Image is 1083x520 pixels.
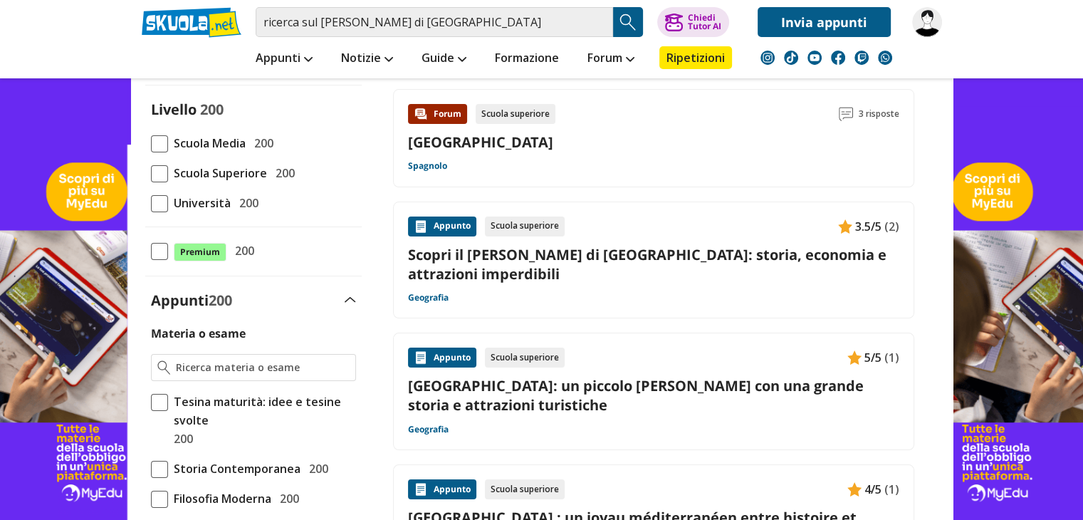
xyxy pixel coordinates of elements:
div: Scuola superiore [485,479,565,499]
span: 200 [234,194,258,212]
img: youtube [807,51,822,65]
img: Appunti contenuto [847,350,862,365]
a: Ripetizioni [659,46,732,69]
img: Appunti contenuto [414,350,428,365]
span: (1) [884,348,899,367]
span: Scuola Superiore [168,164,267,182]
div: Chiedi Tutor AI [687,14,721,31]
div: Scuola superiore [476,104,555,124]
a: Forum [584,46,638,72]
span: 200 [168,430,193,448]
span: (1) [884,480,899,499]
a: [GEOGRAPHIC_DATA]: un piccolo [PERSON_NAME] con una grande storia e attrazioni turistiche [408,376,899,415]
span: Storia Contemporanea [168,459,300,478]
img: tiktok [784,51,798,65]
span: 200 [229,241,254,260]
span: 4/5 [864,480,881,499]
img: Cerca appunti, riassunti o versioni [617,11,639,33]
img: Apri e chiudi sezione [345,297,356,303]
label: Materia o esame [151,326,246,341]
button: ChiediTutor AI [657,7,729,37]
span: Filosofia Moderna [168,489,271,508]
span: 200 [270,164,295,182]
img: Forum contenuto [414,107,428,121]
a: Guide [418,46,470,72]
div: Scuola superiore [485,348,565,368]
span: Tesina maturità: idee e tesine svolte [168,392,356,430]
img: Appunti contenuto [414,482,428,496]
img: instagram [760,51,775,65]
div: Appunto [408,479,476,499]
div: Forum [408,104,467,124]
span: 3 risposte [859,104,899,124]
a: Invia appunti [758,7,891,37]
input: Cerca appunti, riassunti o versioni [256,7,613,37]
label: Livello [151,100,197,119]
div: Scuola superiore [485,217,565,236]
img: Ricerca materia o esame [157,360,171,375]
a: Geografia [408,292,449,303]
a: Geografia [408,424,449,435]
button: Search Button [613,7,643,37]
div: Appunto [408,217,476,236]
img: twitch [854,51,869,65]
img: Appunti contenuto [414,219,428,234]
span: 200 [303,459,328,478]
span: 200 [248,134,273,152]
img: Appunti contenuto [847,482,862,496]
span: 200 [274,489,299,508]
a: Appunti [252,46,316,72]
span: 200 [200,100,224,119]
div: Appunto [408,348,476,368]
img: simona.pelaratti [912,7,942,37]
img: Commenti lettura [839,107,853,121]
span: 5/5 [864,348,881,367]
a: Scopri il [PERSON_NAME] di [GEOGRAPHIC_DATA]: storia, economia e attrazioni imperdibili [408,245,899,284]
span: (2) [884,217,899,236]
span: 200 [209,291,232,310]
a: Spagnolo [408,160,447,172]
label: Appunti [151,291,232,310]
span: 3.5/5 [855,217,881,236]
span: Premium [174,243,226,261]
input: Ricerca materia o esame [176,360,349,375]
a: [GEOGRAPHIC_DATA] [408,132,553,152]
span: Scuola Media [168,134,246,152]
a: Notizie [338,46,397,72]
img: facebook [831,51,845,65]
span: Università [168,194,231,212]
a: Formazione [491,46,563,72]
img: WhatsApp [878,51,892,65]
img: Appunti contenuto [838,219,852,234]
